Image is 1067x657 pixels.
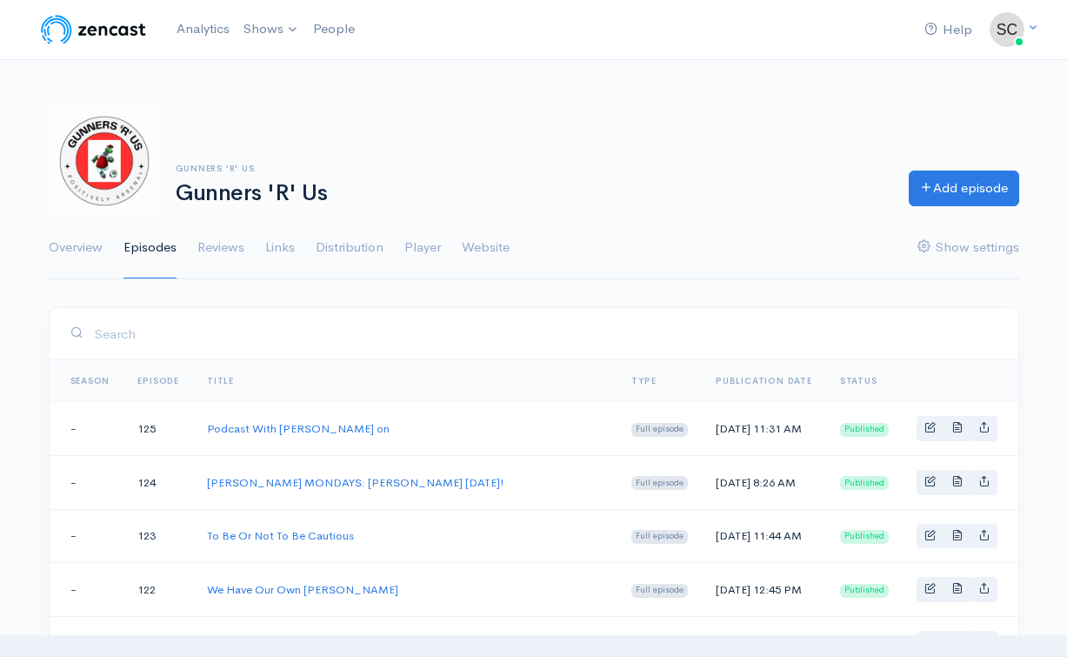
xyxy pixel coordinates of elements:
[170,10,237,48] a: Analytics
[917,577,997,602] div: Basic example
[702,455,826,509] td: [DATE] 8:26 AM
[917,11,979,49] a: Help
[207,582,398,597] a: We Have Our Own [PERSON_NAME]
[123,509,193,563] td: 123
[917,631,997,656] div: Basic example
[49,217,103,279] a: Overview
[631,476,688,490] span: Full episode
[123,217,177,279] a: Episodes
[237,10,306,49] a: Shows
[197,217,244,279] a: Reviews
[207,528,354,543] a: To Be Or Not To Be Cautious
[207,375,234,386] a: Title
[702,563,826,617] td: [DATE] 12:45 PM
[70,375,110,386] a: Season
[38,12,149,47] img: ZenCast Logo
[631,375,656,386] a: Type
[840,423,889,437] span: Published
[123,563,193,617] td: 122
[702,402,826,456] td: [DATE] 11:31 AM
[917,524,997,549] div: Basic example
[265,217,295,279] a: Links
[840,530,889,544] span: Published
[316,217,383,279] a: Distribution
[306,10,362,48] a: People
[176,164,888,173] h6: Gunners 'R' Us
[990,12,1024,47] img: ...
[631,423,688,437] span: Full episode
[50,402,124,456] td: -
[404,217,441,279] a: Player
[94,316,997,352] input: Search
[917,470,997,495] div: Basic example
[462,217,510,279] a: Website
[840,476,889,490] span: Published
[917,217,1019,279] a: Show settings
[840,584,889,598] span: Published
[123,402,193,456] td: 125
[917,416,997,441] div: Basic example
[50,563,124,617] td: -
[631,530,688,544] span: Full episode
[50,455,124,509] td: -
[840,375,877,386] span: Status
[207,421,390,436] a: Podcast With [PERSON_NAME] on
[123,455,193,509] td: 124
[716,375,812,386] a: Publication date
[702,509,826,563] td: [DATE] 11:44 AM
[50,509,124,563] td: -
[176,181,888,206] h1: Gunners 'R' Us
[207,475,504,490] a: [PERSON_NAME] MONDAYS: [PERSON_NAME] [DATE]!
[137,375,179,386] a: Episode
[909,171,1019,206] a: Add episode
[631,584,688,598] span: Full episode
[1008,598,1050,640] iframe: gist-messenger-bubble-iframe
